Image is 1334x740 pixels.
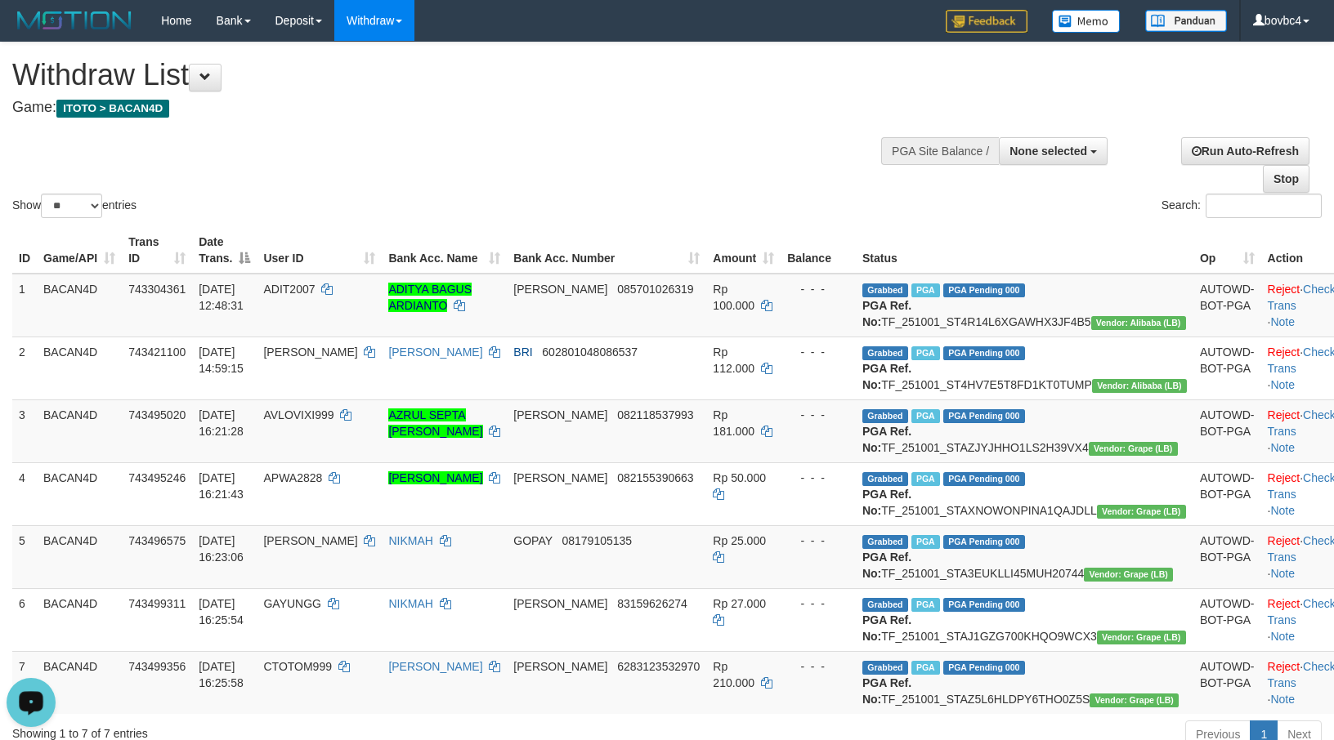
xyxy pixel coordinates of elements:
a: ADITYA BAGUS ARDIANTO [388,283,472,312]
span: Vendor URL: https://dashboard.q2checkout.com/secure [1089,442,1178,456]
span: AVLOVIXI999 [263,408,333,421]
span: [DATE] 16:23:06 [199,534,244,564]
span: Copy 082118537993 to clipboard [617,408,693,421]
span: Rp 25.000 [713,534,766,547]
td: AUTOWD-BOT-PGA [1193,525,1261,588]
td: TF_251001_STAJ1GZG700KHQO9WCX3 [856,588,1193,651]
b: PGA Ref. No: [862,299,911,328]
span: Rp 100.000 [713,283,754,312]
td: TF_251001_STAZJYJHHO1LS2H39VX4 [856,399,1193,462]
span: PGA Pending [943,346,1025,360]
span: Copy 082155390663 to clipboard [617,471,693,484]
span: Grabbed [862,661,908,675]
select: Showentries [41,194,102,218]
h1: Withdraw List [12,59,873,91]
span: Rp 210.000 [713,660,754,689]
span: Marked by bovbc1 [911,535,940,549]
div: - - - [787,344,849,360]
td: AUTOWD-BOT-PGA [1193,651,1261,714]
span: PGA Pending [943,598,1025,612]
td: AUTOWD-BOT-PGA [1193,274,1261,337]
span: Marked by bovbc1 [911,661,940,675]
td: TF_251001_ST4HV7E5T8FD1KT0TUMP [856,337,1193,399]
span: Vendor URL: https://dashboard.q2checkout.com/secure [1084,568,1173,582]
td: 4 [12,462,37,525]
label: Show entries [12,194,137,218]
td: BACAN4D [37,462,122,525]
a: Reject [1268,597,1300,610]
div: - - - [787,658,849,675]
span: Rp 112.000 [713,345,754,375]
th: ID [12,227,37,274]
span: PGA Pending [943,535,1025,549]
span: 743495020 [128,408,186,421]
th: Balance [781,227,856,274]
span: 743496575 [128,534,186,547]
a: Note [1270,693,1295,706]
span: Rp 181.000 [713,408,754,438]
th: Bank Acc. Number: activate to sort column ascending [507,227,706,274]
span: BRI [513,345,532,359]
span: [PERSON_NAME] [513,660,607,673]
td: BACAN4D [37,525,122,588]
td: 2 [12,337,37,399]
span: PGA Pending [943,409,1025,423]
a: Note [1270,378,1295,391]
td: BACAN4D [37,274,122,337]
td: BACAN4D [37,399,122,462]
span: [DATE] 16:25:54 [199,597,244,626]
a: Note [1270,315,1295,328]
span: [PERSON_NAME] [263,345,357,359]
span: Marked by bovbc1 [911,409,940,423]
a: Note [1270,441,1295,454]
td: AUTOWD-BOT-PGA [1193,337,1261,399]
img: MOTION_logo.png [12,8,137,33]
span: GAYUNGG [263,597,321,610]
a: Note [1270,567,1295,580]
a: Reject [1268,408,1300,421]
span: [PERSON_NAME] [513,283,607,296]
a: AZRUL SEPTA [PERSON_NAME] [388,408,482,438]
th: Date Trans.: activate to sort column descending [192,227,257,274]
span: Marked by bovbc1 [911,283,940,297]
span: [DATE] 16:25:58 [199,660,244,689]
span: [DATE] 16:21:43 [199,471,244,501]
span: Vendor URL: https://dashboard.q2checkout.com/secure [1092,379,1187,393]
a: Reject [1268,283,1300,296]
span: Rp 27.000 [713,597,766,610]
span: Vendor URL: https://dashboard.q2checkout.com/secure [1097,631,1186,644]
img: panduan.png [1145,10,1227,32]
b: PGA Ref. No: [862,425,911,454]
td: BACAN4D [37,651,122,714]
span: 743495246 [128,471,186,484]
span: Marked by bovbc1 [911,472,940,486]
a: Reject [1268,471,1300,484]
th: Game/API: activate to sort column ascending [37,227,122,274]
span: 743499356 [128,660,186,673]
a: Note [1270,630,1295,643]
a: [PERSON_NAME] [388,660,482,673]
td: TF_251001_STAXNOWONPINA1QAJDLL [856,462,1193,525]
div: - - - [787,533,849,549]
span: Grabbed [862,535,908,549]
span: Marked by bovbc1 [911,598,940,612]
span: Copy 6283123532970 to clipboard [617,660,700,673]
span: ADIT2007 [263,283,315,296]
b: PGA Ref. No: [862,613,911,643]
b: PGA Ref. No: [862,362,911,391]
a: [PERSON_NAME] [388,471,482,484]
td: AUTOWD-BOT-PGA [1193,462,1261,525]
span: Copy 602801048086537 to clipboard [542,345,638,359]
span: Grabbed [862,472,908,486]
span: Copy 83159626274 to clipboard [617,597,687,610]
span: Marked by bovbc1 [911,346,940,360]
td: BACAN4D [37,588,122,651]
span: [DATE] 14:59:15 [199,345,244,375]
span: APWA2828 [263,471,322,484]
span: 743421100 [128,345,186,359]
span: Grabbed [862,598,908,612]
span: CTOTOM999 [263,660,332,673]
th: Op: activate to sort column ascending [1193,227,1261,274]
th: Status [856,227,1193,274]
span: PGA Pending [943,472,1025,486]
